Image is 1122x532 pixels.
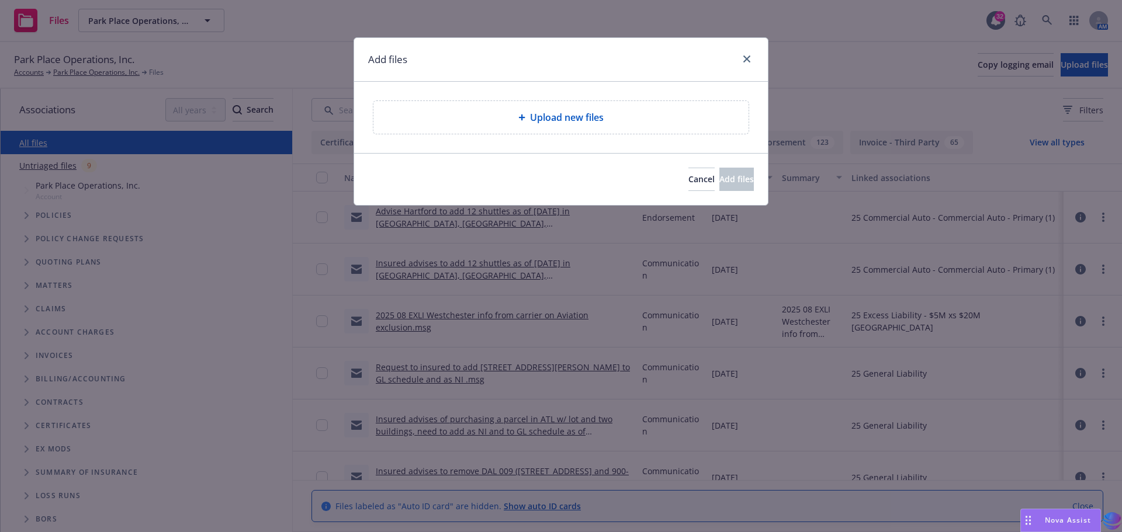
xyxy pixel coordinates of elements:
[530,110,604,124] span: Upload new files
[368,52,407,67] h1: Add files
[373,100,749,134] div: Upload new files
[719,173,754,185] span: Add files
[688,168,715,191] button: Cancel
[1045,515,1091,525] span: Nova Assist
[1021,509,1036,531] div: Drag to move
[1102,510,1122,532] img: svg+xml;base64,PHN2ZyB3aWR0aD0iMzQiIGhlaWdodD0iMzQiIHZpZXdCb3g9IjAgMCAzNCAzNCIgZmlsbD0ibm9uZSIgeG...
[1020,509,1101,532] button: Nova Assist
[688,173,715,185] span: Cancel
[740,52,754,66] a: close
[719,168,754,191] button: Add files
